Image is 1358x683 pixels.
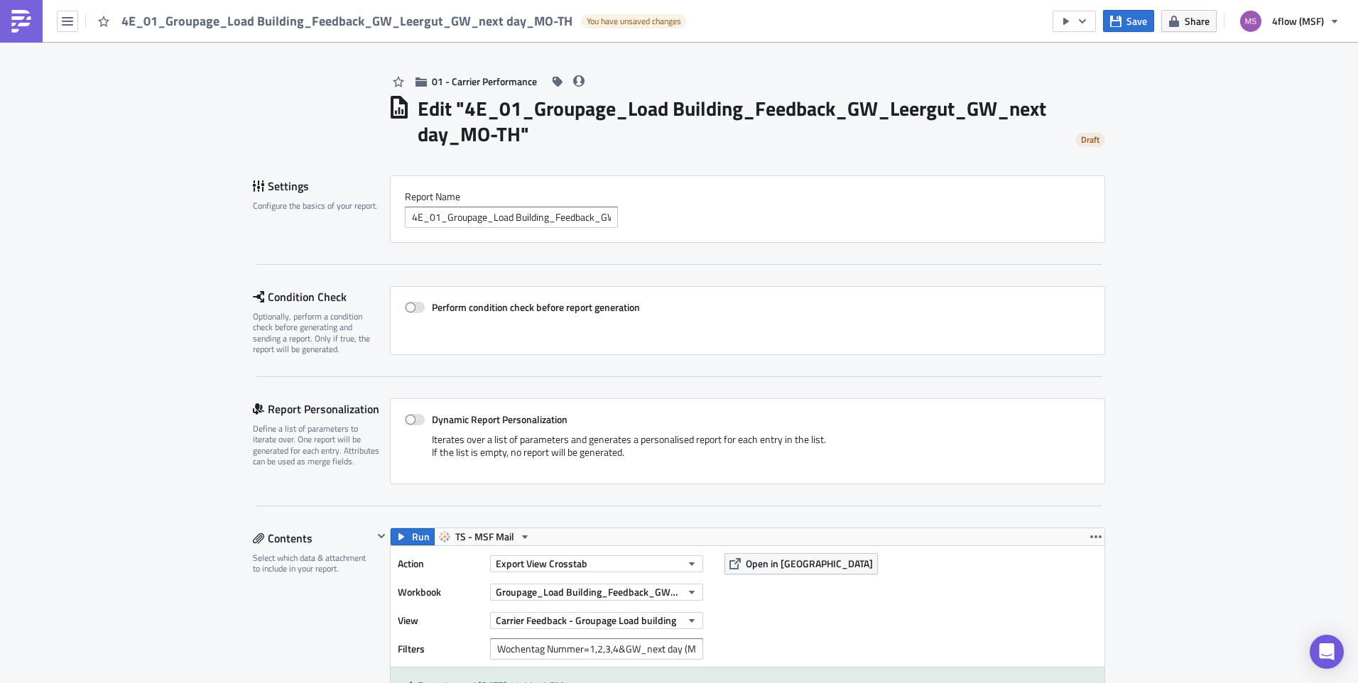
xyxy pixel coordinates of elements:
span: 4E_01_Groupage_Load Building_Feedback_GW_Leergut_GW_next day_MO-TH [121,13,574,29]
div: Define a list of parameters to iterate over. One report will be generated for each entry. Attribu... [253,423,381,467]
span: TS - MSF Mail [455,528,514,545]
span: Carrier Feedback - Groupage Load building [496,613,676,628]
span: Open in [GEOGRAPHIC_DATA] [746,556,873,571]
button: Save [1103,10,1154,32]
span: Run [412,528,430,545]
label: Report Nam﻿e [405,190,1090,203]
button: TS - MSF Mail [434,528,536,545]
span: You have unsaved changes [587,16,681,27]
p: Best regards, MSF Transport Control Tower [6,122,678,145]
p: Thank you very much. [6,106,678,118]
p: Dear Gebrüder [PERSON_NAME] Team, [6,6,678,17]
label: Action [398,553,483,574]
span: Save [1126,13,1147,28]
p: Final load assignment will be send according to your feedback. [6,91,678,102]
button: Share [1161,10,1217,32]
label: Filters [398,638,483,660]
strong: Perform condition check before report generation [432,300,640,315]
div: Settings [253,175,390,197]
p: Your feedback is requested until 18:00 latest 2 day before pickup. Please fill up the last column... [6,64,678,87]
span: Export View Crosstab [496,556,587,571]
button: Groupage_Load Building_Feedback_GW_Leergut [490,584,703,601]
span: Groupage_Load Building_Feedback_GW_Leergut [496,584,681,599]
div: Select which data & attachment to include in your report. [253,552,373,574]
span: Draft [1081,134,1099,146]
div: Open Intercom Messenger [1310,635,1344,669]
button: Open in [GEOGRAPHIC_DATA] [724,553,878,574]
button: 01 - Carrier Performance [408,70,544,92]
span: 4flow (MSF) [1272,13,1324,28]
div: Condition Check [253,286,390,307]
label: View [398,610,483,631]
button: 4flow (MSF) [1232,6,1347,37]
input: Filter1=Value1&... [490,638,703,660]
p: Please provide information about which transport orders will be picked up by which truck. [6,48,678,60]
div: Configure the basics of your report. [253,200,381,211]
div: Optionally, perform a condition check before generating and sending a report. Only if true, the r... [253,311,381,355]
div: Report Personalization [253,398,390,420]
div: Contents [253,528,373,549]
span: 01 - Carrier Performance [432,74,537,89]
h1: Edit " 4E_01_Groupage_Load Building_Feedback_GW_Leergut_GW_next day_MO-TH " [418,96,1065,147]
img: Avatar [1239,9,1263,33]
label: Workbook [398,581,483,603]
button: Run [391,528,435,545]
span: Share [1185,13,1210,28]
strong: Dynamic Report Personalization [432,412,567,427]
button: Export View Crosstab [490,555,703,572]
img: PushMetrics [10,10,33,33]
button: Hide content [373,528,390,545]
body: Rich Text Area. Press ALT-0 for help. [6,6,678,160]
div: Iterates over a list of parameters and generates a personalised report for each entry in the list... [405,433,1090,469]
p: Attached groupage transport orders (destination country [GEOGRAPHIC_DATA]) have been preliminary ... [6,21,678,44]
button: Carrier Feedback - Groupage Load building [490,612,703,629]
